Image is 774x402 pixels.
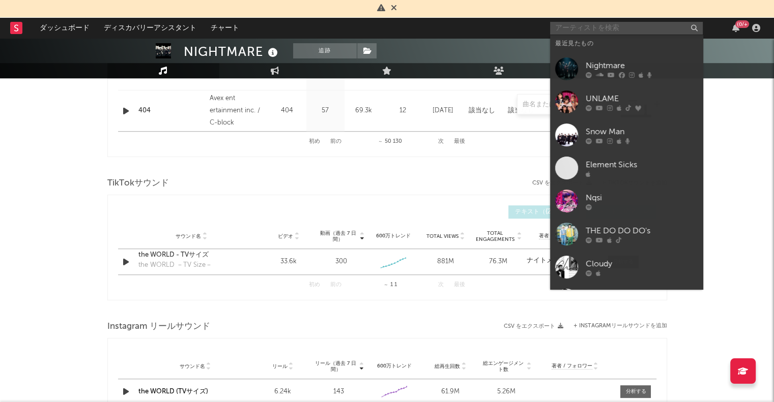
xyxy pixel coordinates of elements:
[454,282,465,288] button: 最後
[586,126,698,138] div: Snow Man
[454,139,465,144] button: 最後
[313,387,364,397] div: 143
[384,283,388,287] span: ～
[335,257,347,267] div: 300
[204,18,246,38] a: チャート
[313,360,358,373] span: リール（過去 7 日間）
[550,151,703,184] a: Element Sicks
[735,20,749,28] div: {0/+
[539,233,580,239] span: 著者 / フォロワー
[362,136,418,148] div: 50 130
[391,5,397,13] span: 却下する
[435,363,460,369] span: 総再生回数
[309,139,320,144] button: 初め
[518,101,625,109] input: 曲名またはURLで検索
[176,233,201,239] span: サウンド名
[426,233,458,239] span: Total Views
[474,230,515,242] span: Total Engagements
[532,180,592,186] button: CSV をエクスポート
[107,321,210,333] span: Instagram リールサウンド
[563,323,667,329] div: + Instagramリールサウンドを追加
[369,232,417,240] div: 600万トレンド
[508,205,579,219] button: テキスト（{2/2）
[550,284,703,317] a: YOU THUG
[550,218,703,251] a: THE DO DO DO's
[586,258,698,270] div: Cloudy
[309,282,320,288] button: 初め
[33,18,97,38] a: ダッシュボード
[732,24,739,32] button: {0/+
[586,225,698,237] div: THE DO DO DO's
[330,282,341,288] button: 前の
[330,139,341,144] button: 前の
[550,118,703,151] a: Snow Man
[481,387,532,397] div: 5.26M
[586,192,698,204] div: Nqsi
[425,387,476,397] div: 61.9M
[317,230,358,242] span: 動画（過去 7 日間）
[210,92,265,129] div: Avex ent ertainment inc. / C-block
[265,257,312,267] div: 33.6k
[527,257,560,264] strong: ナイトメア
[438,282,444,288] button: 次
[138,388,208,395] a: the WORLD (TVサイズ)
[574,323,667,329] button: + Instagramリールサウンドを追加
[369,362,420,370] div: 600万トレンド
[515,209,563,215] span: テキスト （{2/2）
[138,260,212,270] div: the WORLD －TV Size－
[474,257,522,267] div: 76.3M
[107,177,169,190] span: TikTokサウンド
[293,43,357,58] button: 追跡
[362,279,418,291] div: 1 1
[278,233,293,239] span: ビデオ
[504,323,563,329] button: CSV をエクスポート
[97,18,204,38] a: ディスカバリーアシスタント
[481,360,526,373] span: 総エンゲージメント数
[257,387,308,397] div: 6.24k
[586,92,698,105] div: UNLAME
[272,363,288,369] span: リール
[184,43,280,60] div: NIGHTMARE
[586,159,698,171] div: Element Sicks
[550,184,703,218] a: Nqsi
[378,139,383,144] span: ～
[552,363,592,369] span: 著者 / フォロワー
[550,52,703,85] a: Nightmare
[527,257,597,264] a: ナイトメア
[138,250,245,260] a: the WORLD - TVサイズ
[180,363,205,369] span: サウンド名
[550,85,703,118] a: UNLAME
[438,139,444,144] button: 次
[586,59,698,72] div: Nightmare
[422,257,469,267] div: 881M
[550,22,703,35] input: アーティストを検索
[550,251,703,284] a: Cloudy
[555,38,698,50] div: 最近見たもの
